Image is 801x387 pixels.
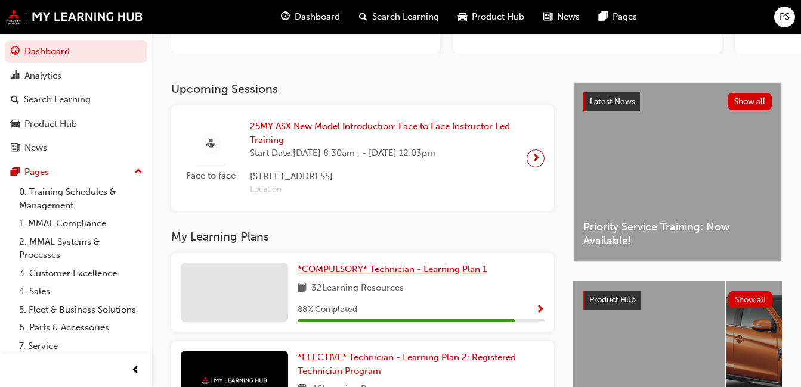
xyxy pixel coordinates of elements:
[458,10,467,24] span: car-icon
[250,146,517,160] span: Start Date: [DATE] 8:30am , - [DATE] 12:03pm
[372,10,439,24] span: Search Learning
[202,377,267,385] img: mmal
[250,120,517,146] span: 25MY ASX New Model Introduction: Face to Face Instructor Led Training
[449,5,534,29] a: car-iconProduct Hub
[206,137,215,152] span: sessionType_FACE_TO_FACE-icon
[24,117,77,131] div: Product Hub
[11,71,20,82] span: chart-icon
[359,10,367,24] span: search-icon
[134,164,143,180] span: up-icon
[298,264,487,274] span: *COMPULSORY* Technician - Learning Plan 1
[311,281,404,296] span: 32 Learning Resources
[298,263,491,276] a: *COMPULSORY* Technician - Learning Plan 1
[543,10,552,24] span: news-icon
[14,233,147,264] a: 2. MMAL Systems & Processes
[583,92,772,111] a: Latest NewsShow all
[250,170,517,183] span: [STREET_ADDRESS]
[14,319,147,337] a: 6. Parts & Accessories
[298,352,516,376] span: *ELECTIVE* Technician - Learning Plan 2: Registered Technician Program
[298,303,357,317] span: 88 % Completed
[295,10,340,24] span: Dashboard
[181,169,240,183] span: Face to face
[14,337,147,355] a: 7. Service
[774,7,795,27] button: PS
[573,82,782,262] a: Latest NewsShow allPriority Service Training: Now Available!
[599,10,608,24] span: pages-icon
[11,119,20,130] span: car-icon
[171,230,554,244] h3: My Learning Plans
[131,363,140,378] span: prev-icon
[5,89,147,111] a: Search Learning
[5,161,147,183] button: Pages
[728,93,772,110] button: Show all
[298,351,545,377] a: *ELECTIVE* Technician - Learning Plan 2: Registered Technician Program
[24,166,49,179] div: Pages
[14,183,147,214] a: 0. Training Schedules & Management
[271,5,350,29] a: guage-iconDashboard
[536,302,545,317] button: Show Progress
[534,5,589,29] a: news-iconNews
[5,65,147,87] a: Analytics
[5,113,147,135] a: Product Hub
[5,137,147,159] a: News
[6,9,143,24] img: mmal
[11,95,19,105] span: search-icon
[5,38,147,161] button: DashboardAnalyticsSearch LearningProduct HubNews
[5,40,147,63] a: Dashboard
[589,5,647,29] a: pages-iconPages
[281,10,290,24] span: guage-icon
[613,10,637,24] span: Pages
[531,150,540,167] span: next-icon
[728,291,773,308] button: Show all
[14,301,147,319] a: 5. Fleet & Business Solutions
[557,10,580,24] span: News
[590,96,635,107] span: Latest News
[14,264,147,283] a: 3. Customer Excellence
[14,214,147,233] a: 1. MMAL Compliance
[350,5,449,29] a: search-iconSearch Learning
[24,69,61,83] div: Analytics
[24,93,91,107] div: Search Learning
[171,82,554,96] h3: Upcoming Sessions
[536,305,545,316] span: Show Progress
[583,291,772,310] a: Product HubShow all
[11,167,20,178] span: pages-icon
[24,141,47,155] div: News
[250,183,517,196] span: Location
[181,115,545,201] a: Face to face25MY ASX New Model Introduction: Face to Face Instructor Led TrainingStart Date:[DATE...
[583,220,772,247] span: Priority Service Training: Now Available!
[298,281,307,296] span: book-icon
[14,282,147,301] a: 4. Sales
[780,10,790,24] span: PS
[589,295,636,305] span: Product Hub
[11,46,20,57] span: guage-icon
[11,143,20,154] span: news-icon
[472,10,524,24] span: Product Hub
